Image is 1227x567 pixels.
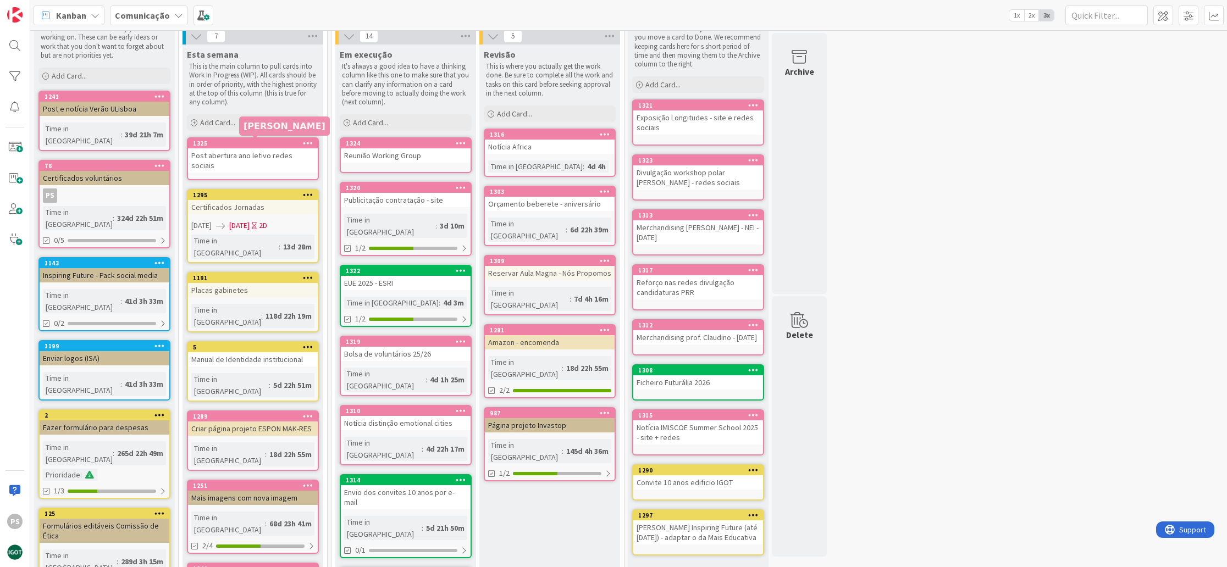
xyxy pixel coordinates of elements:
span: 5 [504,30,522,43]
div: 1314 [346,476,471,484]
div: 68d 23h 41m [267,518,314,530]
span: : [279,241,280,253]
span: Esta semana [187,49,239,60]
div: 1303 [485,187,615,197]
div: Amazon - encomenda [485,335,615,349]
div: 1319 [341,337,471,347]
div: 1143 [40,258,169,268]
div: 1251 [193,482,318,490]
div: 1325 [193,140,318,147]
div: 1241 [45,93,169,101]
div: [PERSON_NAME] Inspiring Future (até [DATE]) - adaptar o da Mais Educativa [633,520,763,544]
div: Fazer formulário para despesas [40,420,169,435]
div: Notícia distinção emotional cities [341,416,471,430]
span: : [80,469,82,481]
div: 1325 [188,138,318,148]
div: 1143Inspiring Future - Pack social media [40,258,169,282]
span: 3x [1039,10,1054,21]
span: : [265,448,267,460]
div: 1143 [45,259,169,267]
div: 1319 [346,338,471,346]
div: 1323 [638,157,763,164]
div: Reforço nas redes divulgação candidaturas PRR [633,275,763,299]
div: 1315 [633,410,763,420]
div: 1310 [341,406,471,416]
span: Em execução [340,49,393,60]
div: 1310 [346,407,471,415]
div: 1312 [638,321,763,329]
span: : [120,129,122,141]
div: 5Manual de Identidade institucional [188,342,318,366]
div: 987Página projeto Invastop [485,408,615,432]
div: 4d 1h 25m [427,374,467,386]
div: Merchandising [PERSON_NAME] - NEI - [DATE] [633,220,763,244]
div: Time in [GEOGRAPHIC_DATA] [488,439,562,463]
span: : [425,374,427,386]
div: 1324 [346,140,471,147]
span: : [583,160,584,173]
span: : [120,378,122,390]
span: : [562,362,563,374]
p: Be sure to when you move a card to Done. We recommend keeping cards here for s short period of ti... [634,24,762,69]
div: PS [43,188,57,203]
div: 1281 [485,325,615,335]
div: 5 [193,343,318,351]
div: 5d 21h 50m [423,522,467,534]
div: Time in [GEOGRAPHIC_DATA] [191,512,265,536]
div: 1308Ficheiro Futurália 2026 [633,365,763,390]
div: 1295Certificados Jornadas [188,190,318,214]
span: : [422,522,423,534]
div: 5d 22h 51m [270,379,314,391]
div: Post abertura ano letivo redes sociais [188,148,318,173]
span: 2x [1024,10,1039,21]
div: 3d 10m [437,220,467,232]
div: Certificados Jornadas [188,200,318,214]
div: Orçamento beberete - aniversário [485,197,615,211]
div: 2 [45,412,169,419]
div: 1199Enviar logos (ISA) [40,341,169,365]
div: Manual de Identidade institucional [188,352,318,366]
div: 1309Reservar Aula Magna - Nós Propomos [485,256,615,280]
div: 1241 [40,92,169,102]
div: 987 [485,408,615,418]
div: Prioridade [43,469,80,481]
span: Revisão [484,49,516,60]
div: Enviar logos (ISA) [40,351,169,365]
div: Time in [GEOGRAPHIC_DATA] [344,214,435,238]
div: Time in [GEOGRAPHIC_DATA] [43,372,120,396]
div: Exposição Longitudes - site e redes sociais [633,110,763,135]
div: 6d 22h 39m [567,224,611,236]
span: 1x [1009,10,1024,21]
div: 5 [188,342,318,352]
div: Merchandising prof. Claudino - [DATE] [633,330,763,344]
div: Reunião Working Group [341,148,471,163]
div: 1321 [633,101,763,110]
div: 1321Exposição Longitudes - site e redes sociais [633,101,763,135]
div: 1317Reforço nas redes divulgação candidaturas PRR [633,265,763,299]
span: Add Card... [645,80,681,90]
span: 1/2 [355,313,366,325]
div: 1313 [633,210,763,220]
p: It's always a good idea to have a thinking column like this one to make sure that you can clarify... [342,62,469,107]
div: Time in [GEOGRAPHIC_DATA] [43,289,120,313]
div: Time in [GEOGRAPHIC_DATA] [191,373,269,397]
div: 1241Post e notícia Verão ULisboa [40,92,169,116]
div: 1295 [188,190,318,200]
div: 987 [490,409,615,417]
div: 1312 [633,320,763,330]
div: 1289 [193,413,318,420]
div: 1251Mais imagens com nova imagem [188,481,318,505]
div: 76 [45,162,169,170]
div: Time in [GEOGRAPHIC_DATA] [191,442,265,466]
span: : [439,297,440,309]
div: 1290 [638,466,763,474]
div: Time in [GEOGRAPHIC_DATA] [191,235,279,259]
div: 1313 [638,212,763,219]
span: 1/2 [499,468,510,479]
div: 1316Notícia Africa [485,130,615,154]
div: 7d 4h 16m [571,293,611,305]
div: 1295 [193,191,318,199]
div: 1314Envio dos convites 10 anos por e-mail [341,475,471,509]
div: 1290Convite 10 anos edificio IGOT [633,465,763,490]
div: Delete [786,328,813,341]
